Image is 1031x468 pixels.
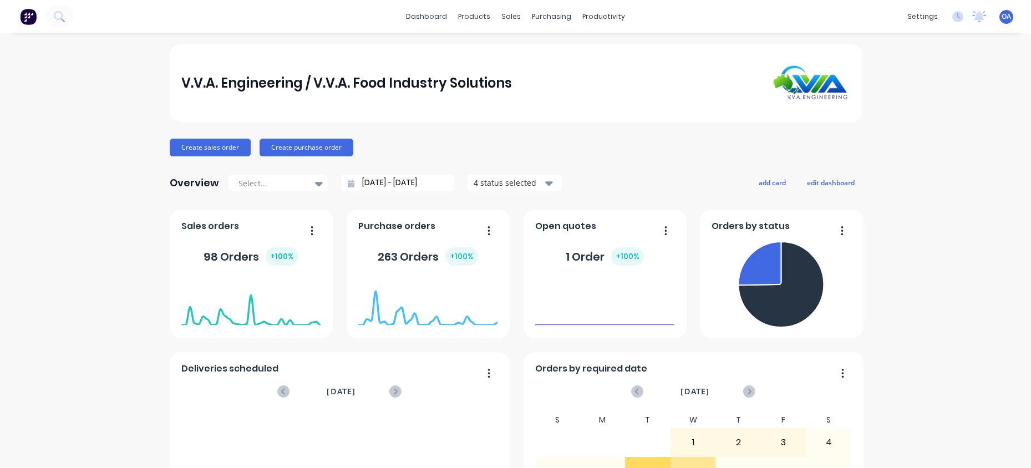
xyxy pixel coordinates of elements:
div: 2 [716,429,760,456]
div: products [453,8,496,25]
div: + 100 % [611,247,644,266]
div: + 100 % [266,247,298,266]
a: dashboard [400,8,453,25]
div: T [625,412,671,428]
button: Create sales order [170,139,251,156]
div: 3 [761,429,806,456]
div: F [761,412,806,428]
img: V.V.A. Engineering / V.V.A. Food Industry Solutions [772,65,850,100]
div: settings [902,8,943,25]
div: productivity [577,8,631,25]
span: Open quotes [535,220,596,233]
div: S [806,412,851,428]
div: 263 Orders [378,247,478,266]
span: Deliveries scheduled [181,362,278,375]
div: 4 status selected [474,177,544,189]
div: 98 Orders [204,247,298,266]
div: + 100 % [445,247,478,266]
button: edit dashboard [800,175,862,190]
button: Create purchase order [260,139,353,156]
span: Orders by status [712,220,790,233]
div: W [671,412,716,428]
div: Overview [170,172,219,194]
div: 1 [671,429,715,456]
div: 1 Order [566,247,644,266]
div: purchasing [526,8,577,25]
span: Sales orders [181,220,239,233]
span: [DATE] [327,385,355,398]
div: T [715,412,761,428]
span: [DATE] [680,385,709,398]
div: M [580,412,626,428]
button: 4 status selected [468,175,562,191]
div: 4 [806,429,851,456]
span: OA [1002,12,1011,22]
span: Purchase orders [358,220,435,233]
div: V.V.A. Engineering / V.V.A. Food Industry Solutions [181,72,512,94]
button: add card [751,175,793,190]
img: Factory [20,8,37,25]
div: sales [496,8,526,25]
div: S [535,412,580,428]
